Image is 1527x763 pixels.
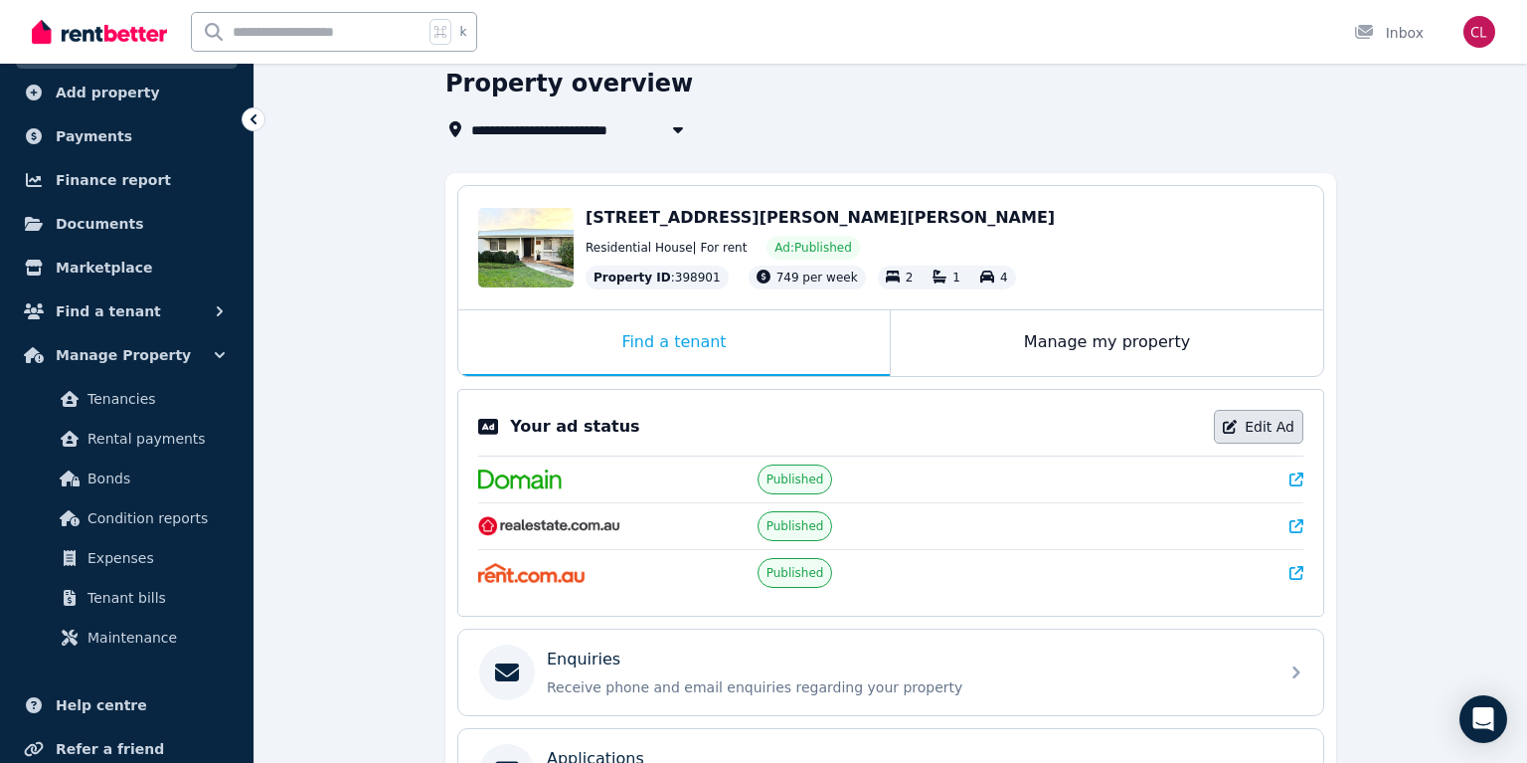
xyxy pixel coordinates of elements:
[32,17,167,47] img: RentBetter
[16,73,238,112] a: Add property
[24,538,230,578] a: Expenses
[1000,271,1008,285] span: 4
[510,415,639,439] p: Your ad status
[56,737,164,761] span: Refer a friend
[56,124,132,148] span: Payments
[1354,23,1424,43] div: Inbox
[87,546,222,570] span: Expenses
[24,618,230,658] a: Maintenance
[586,208,1055,227] span: [STREET_ADDRESS][PERSON_NAME][PERSON_NAME]
[906,271,914,285] span: 2
[1459,695,1507,743] div: Open Intercom Messenger
[56,299,161,323] span: Find a tenant
[16,291,238,331] button: Find a tenant
[56,343,191,367] span: Manage Property
[547,677,1267,697] p: Receive phone and email enquiries regarding your property
[87,427,222,451] span: Rental payments
[87,467,222,490] span: Bonds
[478,563,585,583] img: Rent.com.au
[586,266,729,289] div: : 398901
[1214,410,1303,444] a: Edit Ad
[16,160,238,200] a: Finance report
[547,648,620,671] p: Enquiries
[766,518,824,534] span: Published
[478,516,620,536] img: RealEstate.com.au
[1463,16,1495,48] img: Courtney L
[87,387,222,411] span: Tenancies
[594,270,671,286] span: Property ID
[774,240,851,256] span: Ad: Published
[478,470,562,489] img: Domain.com.au
[952,271,960,285] span: 1
[56,81,160,104] span: Add property
[891,310,1323,376] div: Manage my property
[56,693,147,717] span: Help centre
[16,248,238,287] a: Marketplace
[16,685,238,725] a: Help centre
[24,578,230,618] a: Tenant bills
[24,419,230,459] a: Rental payments
[24,498,230,538] a: Condition reports
[766,472,824,487] span: Published
[16,204,238,244] a: Documents
[445,68,693,99] h1: Property overview
[586,240,747,256] span: Residential House | For rent
[24,459,230,498] a: Bonds
[56,168,171,192] span: Finance report
[16,335,238,375] button: Manage Property
[56,256,152,280] span: Marketplace
[87,506,222,530] span: Condition reports
[16,116,238,156] a: Payments
[459,24,466,40] span: k
[458,310,890,376] div: Find a tenant
[458,630,1323,715] a: EnquiriesReceive phone and email enquiries regarding your property
[766,565,824,581] span: Published
[87,586,222,610] span: Tenant bills
[87,626,222,650] span: Maintenance
[776,271,858,285] span: 749 per week
[24,379,230,419] a: Tenancies
[56,212,144,236] span: Documents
